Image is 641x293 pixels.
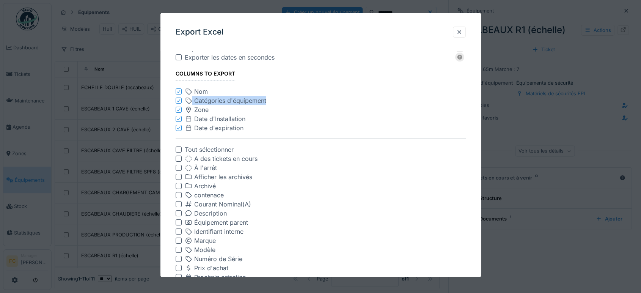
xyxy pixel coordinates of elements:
[185,172,252,181] div: Afficher les archivés
[185,96,266,105] div: Catégories d'équipement
[185,273,246,282] div: Prochain entretien
[185,181,216,191] div: Archivé
[185,87,208,96] div: Nom
[185,163,217,172] div: À l'arrêt
[176,68,235,81] div: Columns to export
[185,145,234,154] div: Tout sélectionner
[185,154,258,163] div: A des tickets en cours
[185,245,215,254] div: Modèle
[185,254,242,263] div: Numéro de Série
[185,114,245,123] div: Date d'Installation
[185,227,244,236] div: Identifiant interne
[185,191,224,200] div: contenace
[185,263,228,273] div: Prix d'achat
[185,105,209,114] div: Zone
[176,27,223,37] h3: Export Excel
[185,209,227,218] div: Description
[185,53,451,62] div: Exporter les dates en secondes
[185,236,216,245] div: Marque
[185,218,248,227] div: Équipement parent
[185,123,244,132] div: Date d'expiration
[185,200,251,209] div: Courant Nominal(A)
